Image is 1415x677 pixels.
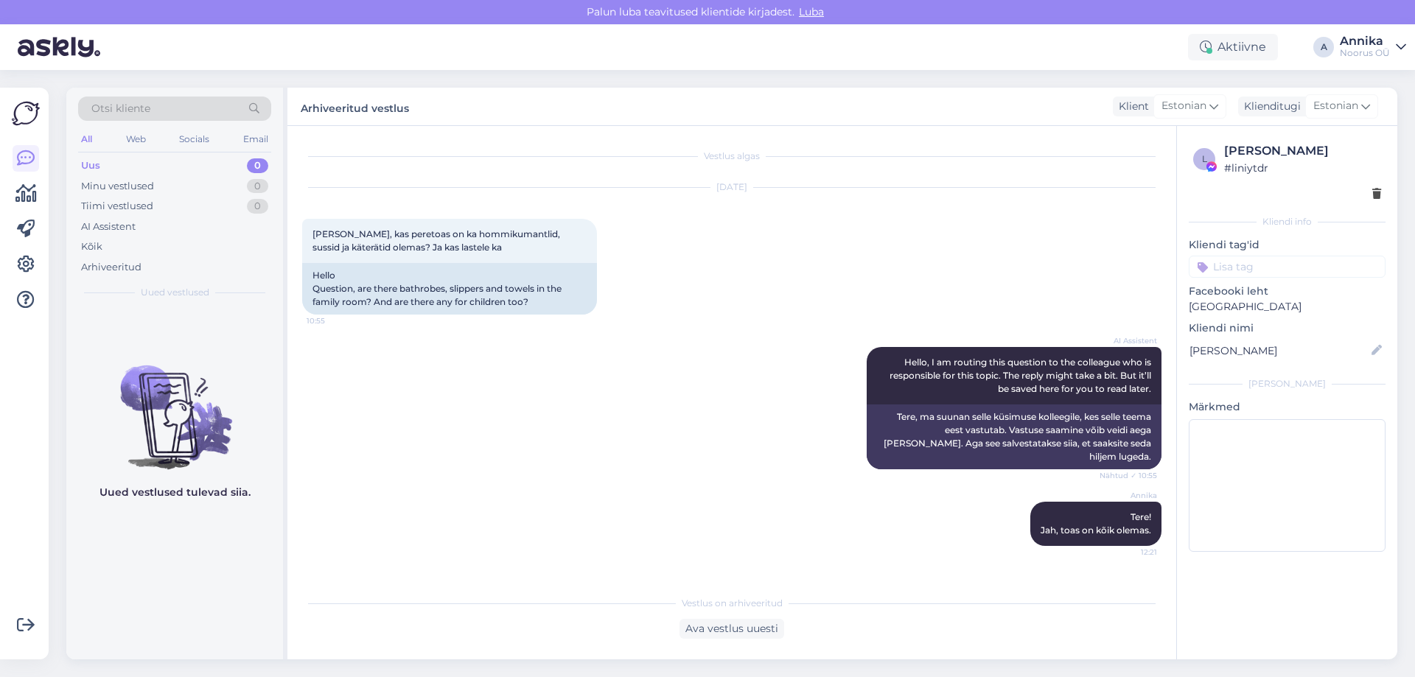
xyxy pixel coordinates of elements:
p: Kliendi nimi [1189,320,1386,336]
p: Uued vestlused tulevad siia. [99,485,251,500]
span: l [1202,153,1207,164]
span: Otsi kliente [91,101,150,116]
p: Märkmed [1189,399,1386,415]
div: AI Assistent [81,220,136,234]
label: Arhiveeritud vestlus [301,97,409,116]
div: Ava vestlus uuesti [679,619,784,639]
span: AI Assistent [1102,335,1157,346]
input: Lisa nimi [1189,343,1369,359]
div: 0 [247,158,268,173]
div: Klienditugi [1238,99,1301,114]
div: Web [123,130,149,149]
a: AnnikaNoorus OÜ [1340,35,1406,59]
span: Estonian [1161,98,1206,114]
p: [GEOGRAPHIC_DATA] [1189,299,1386,315]
p: Facebooki leht [1189,284,1386,299]
div: Email [240,130,271,149]
img: Askly Logo [12,99,40,127]
span: Luba [794,5,828,18]
div: # liniytdr [1224,160,1381,176]
div: Kõik [81,239,102,254]
div: 0 [247,199,268,214]
span: 12:21 [1102,547,1157,558]
div: [PERSON_NAME] [1189,377,1386,390]
div: [PERSON_NAME] [1224,142,1381,160]
div: [DATE] [302,180,1161,194]
span: Hello, I am routing this question to the colleague who is responsible for this topic. The reply m... [890,357,1153,394]
div: 0 [247,179,268,194]
span: Annika [1102,490,1157,501]
div: Hello Question, are there bathrobes, slippers and towels in the family room? And are there any fo... [302,263,597,315]
div: Minu vestlused [81,179,154,194]
div: Socials [176,130,212,149]
div: Vestlus algas [302,150,1161,163]
div: Tiimi vestlused [81,199,153,214]
div: Klient [1113,99,1149,114]
div: Uus [81,158,100,173]
div: Annika [1340,35,1390,47]
div: Kliendi info [1189,215,1386,228]
div: Tere, ma suunan selle küsimuse kolleegile, kes selle teema eest vastutab. Vastuse saamine võib ve... [867,404,1161,469]
div: A [1313,37,1334,57]
div: All [78,130,95,149]
input: Lisa tag [1189,256,1386,278]
div: Noorus OÜ [1340,47,1390,59]
img: No chats [66,339,283,471]
span: 10:55 [307,315,362,326]
span: Vestlus on arhiveeritud [682,597,783,610]
span: [PERSON_NAME], kas peretoas on ka hommikumantlid, sussid ja käterätid olemas? Ja kas lastele ka [312,228,562,253]
p: Kliendi tag'id [1189,237,1386,253]
span: Uued vestlused [141,286,209,299]
div: Aktiivne [1188,34,1278,60]
div: Arhiveeritud [81,260,141,275]
span: Estonian [1313,98,1358,114]
span: Nähtud ✓ 10:55 [1100,470,1157,481]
